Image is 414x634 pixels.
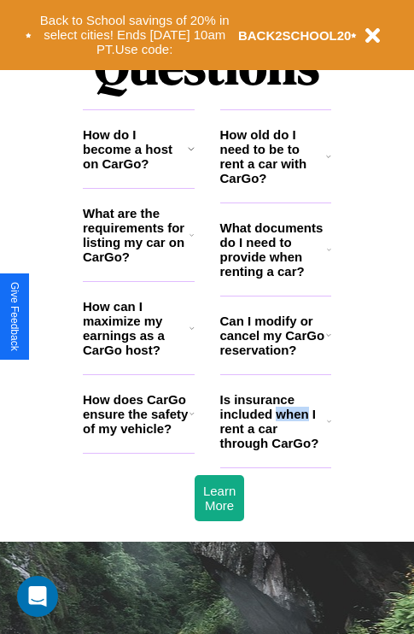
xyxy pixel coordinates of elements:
[83,206,190,264] h3: What are the requirements for listing my car on CarGo?
[220,220,328,279] h3: What documents do I need to provide when renting a car?
[220,392,327,450] h3: Is insurance included when I rent a car through CarGo?
[83,299,190,357] h3: How can I maximize my earnings as a CarGo host?
[9,282,20,351] div: Give Feedback
[32,9,238,62] button: Back to School savings of 20% in select cities! Ends [DATE] 10am PT.Use code:
[238,28,352,43] b: BACK2SCHOOL20
[195,475,244,521] button: Learn More
[17,576,58,617] div: Open Intercom Messenger
[83,127,188,171] h3: How do I become a host on CarGo?
[220,314,326,357] h3: Can I modify or cancel my CarGo reservation?
[220,127,327,185] h3: How old do I need to be to rent a car with CarGo?
[83,392,190,436] h3: How does CarGo ensure the safety of my vehicle?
